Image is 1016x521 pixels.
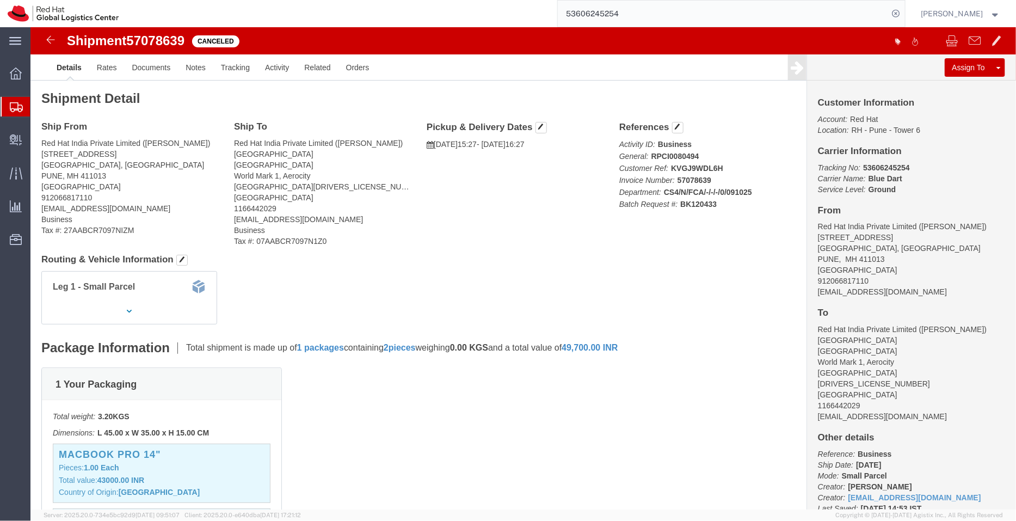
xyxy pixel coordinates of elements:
iframe: FS Legacy Container [30,27,1016,510]
span: [DATE] 17:21:12 [260,512,301,518]
span: Copyright © [DATE]-[DATE] Agistix Inc., All Rights Reserved [835,511,1003,520]
img: logo [8,5,119,22]
input: Search for shipment number, reference number [558,1,889,27]
span: [DATE] 09:51:07 [136,512,180,518]
span: Client: 2025.20.0-e640dba [184,512,301,518]
span: Server: 2025.20.0-734e5bc92d9 [44,512,180,518]
span: Pallav Sen Gupta [921,8,983,20]
button: [PERSON_NAME] [921,7,1001,20]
